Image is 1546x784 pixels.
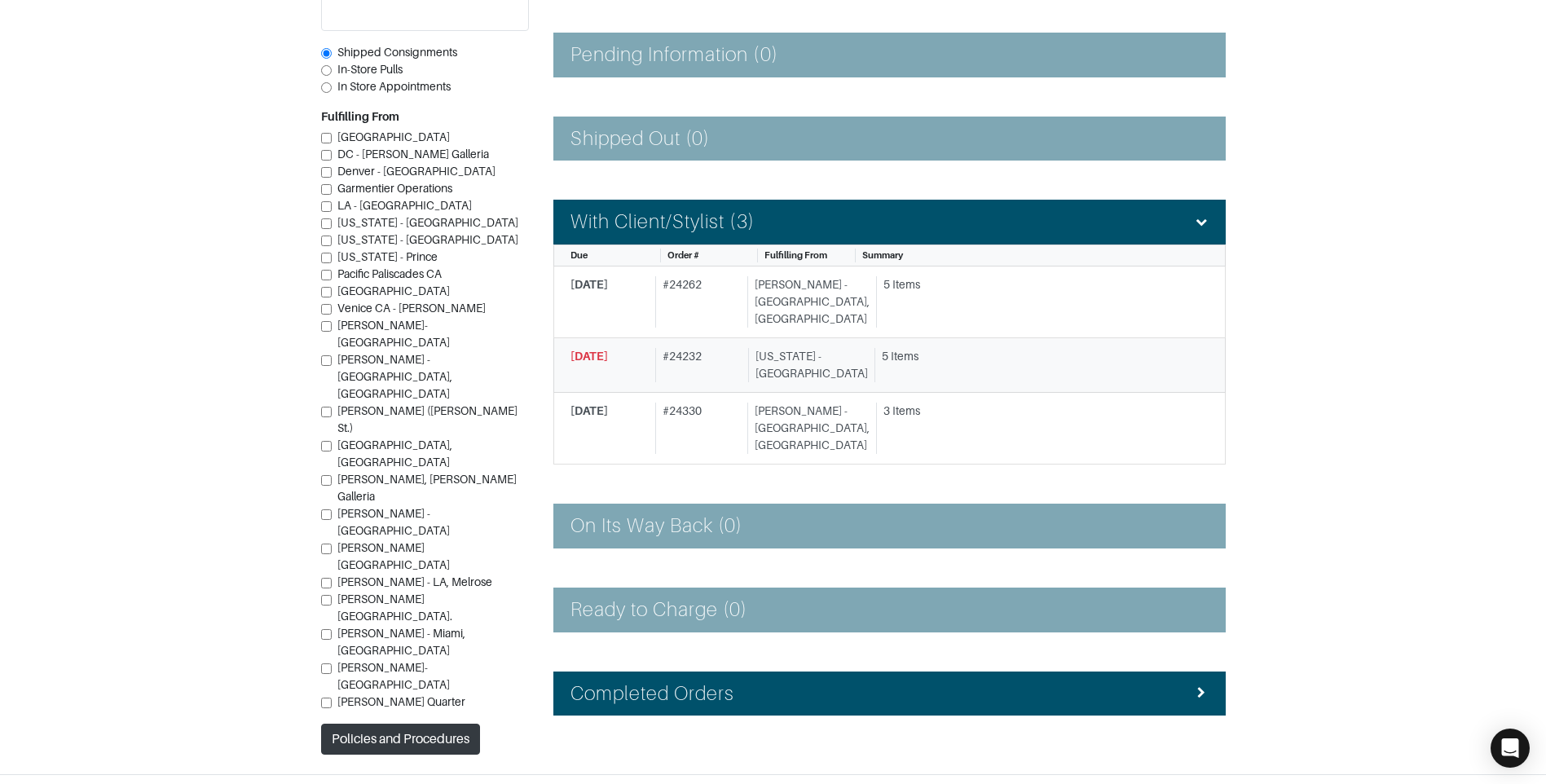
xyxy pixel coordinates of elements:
[321,287,332,297] input: [GEOGRAPHIC_DATA]
[321,595,332,606] input: [PERSON_NAME][GEOGRAPHIC_DATA].
[337,267,442,280] span: Pacific Paliscades CA
[570,43,778,67] h4: Pending Information (0)
[337,319,450,349] span: [PERSON_NAME]-[GEOGRAPHIC_DATA]
[748,348,868,382] div: [US_STATE] - [GEOGRAPHIC_DATA]
[321,321,332,332] input: [PERSON_NAME]-[GEOGRAPHIC_DATA]
[321,578,332,588] input: [PERSON_NAME] - LA, Melrose
[321,201,332,212] input: LA - [GEOGRAPHIC_DATA]
[321,355,332,366] input: [PERSON_NAME] - [GEOGRAPHIC_DATA], [GEOGRAPHIC_DATA]
[883,403,1196,420] div: 3 Items
[570,404,608,417] span: [DATE]
[321,167,332,178] input: Denver - [GEOGRAPHIC_DATA]
[570,278,608,291] span: [DATE]
[337,250,438,263] span: [US_STATE] - Prince
[321,724,480,755] button: Policies and Procedures
[747,276,870,328] div: [PERSON_NAME] - [GEOGRAPHIC_DATA], [GEOGRAPHIC_DATA]
[764,250,827,260] span: Fulfilling From
[337,473,517,503] span: [PERSON_NAME], [PERSON_NAME] Galleria
[337,182,452,195] span: Garmentier Operations
[337,165,496,178] span: Denver - [GEOGRAPHIC_DATA]
[321,236,332,246] input: [US_STATE] - [GEOGRAPHIC_DATA]
[337,80,451,93] span: In Store Appointments
[337,46,457,59] span: Shipped Consignments
[321,133,332,143] input: [GEOGRAPHIC_DATA]
[321,407,332,417] input: [PERSON_NAME] ([PERSON_NAME] St.)
[883,276,1196,293] div: 5 Items
[337,353,452,400] span: [PERSON_NAME] - [GEOGRAPHIC_DATA], [GEOGRAPHIC_DATA]
[655,276,741,328] div: # 24262
[570,250,588,260] span: Due
[882,348,1196,365] div: 5 Items
[321,475,332,486] input: [PERSON_NAME], [PERSON_NAME] Galleria
[570,210,755,234] h4: With Client/Stylist (3)
[321,544,332,554] input: [PERSON_NAME][GEOGRAPHIC_DATA]
[1491,729,1530,768] div: Open Intercom Messenger
[570,127,711,151] h4: Shipped Out (0)
[321,48,332,59] input: Shipped Consignments
[321,441,332,451] input: [GEOGRAPHIC_DATA], [GEOGRAPHIC_DATA]
[321,509,332,520] input: [PERSON_NAME] - [GEOGRAPHIC_DATA]
[321,65,332,76] input: In-Store Pulls
[570,514,743,538] h4: On Its Way Back (0)
[321,82,332,93] input: In Store Appointments
[337,302,486,315] span: Venice CA - [PERSON_NAME]
[337,592,452,623] span: [PERSON_NAME][GEOGRAPHIC_DATA].
[321,150,332,161] input: DC - [PERSON_NAME] Galleria
[570,598,748,622] h4: Ready to Charge (0)
[321,218,332,229] input: [US_STATE] - [GEOGRAPHIC_DATA]
[321,304,332,315] input: Venice CA - [PERSON_NAME]
[321,629,332,640] input: [PERSON_NAME] - Miami, [GEOGRAPHIC_DATA]
[337,284,450,297] span: [GEOGRAPHIC_DATA]
[337,575,492,588] span: [PERSON_NAME] - LA, Melrose
[337,63,403,76] span: In-Store Pulls
[321,663,332,674] input: [PERSON_NAME]- [GEOGRAPHIC_DATA]
[337,661,450,691] span: [PERSON_NAME]- [GEOGRAPHIC_DATA]
[337,438,452,469] span: [GEOGRAPHIC_DATA], [GEOGRAPHIC_DATA]
[337,216,518,229] span: [US_STATE] - [GEOGRAPHIC_DATA]
[337,233,518,246] span: [US_STATE] - [GEOGRAPHIC_DATA]
[337,695,465,708] span: [PERSON_NAME] Quarter
[321,270,332,280] input: Pacific Paliscades CA
[570,350,608,363] span: [DATE]
[337,541,450,571] span: [PERSON_NAME][GEOGRAPHIC_DATA]
[655,403,741,454] div: # 24330
[321,184,332,195] input: Garmentier Operations
[337,148,489,161] span: DC - [PERSON_NAME] Galleria
[862,250,903,260] span: Summary
[321,253,332,263] input: [US_STATE] - Prince
[337,130,450,143] span: [GEOGRAPHIC_DATA]
[337,199,472,212] span: LA - [GEOGRAPHIC_DATA]
[667,250,699,260] span: Order #
[337,404,518,434] span: [PERSON_NAME] ([PERSON_NAME] St.)
[655,348,742,382] div: # 24232
[321,698,332,708] input: [PERSON_NAME] Quarter
[337,627,465,657] span: [PERSON_NAME] - Miami, [GEOGRAPHIC_DATA]
[570,682,735,706] h4: Completed Orders
[747,403,870,454] div: [PERSON_NAME] - [GEOGRAPHIC_DATA], [GEOGRAPHIC_DATA]
[337,507,450,537] span: [PERSON_NAME] - [GEOGRAPHIC_DATA]
[321,108,399,126] label: Fulfilling From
